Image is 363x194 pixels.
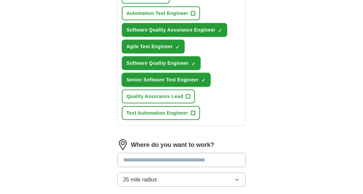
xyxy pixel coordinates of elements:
[127,110,188,117] span: Test Automation Engineer
[127,10,188,17] span: Automation Test Engineer
[122,40,185,54] button: Agile Test Engineer✓
[122,106,200,120] button: Test Automation Engineer
[127,93,183,100] span: Quality Assurance Lead
[122,90,195,103] button: Quality Assurance Lead
[176,44,180,50] span: ✓
[122,23,227,37] button: Software Quality Assurance Engineer✓
[127,43,173,50] span: Agile Test Engineer
[192,61,196,66] span: ✓
[122,73,211,87] button: Senior Software Test Engineer✓
[123,176,157,184] span: 25 mile radius
[122,56,201,70] button: Software Quality Engineer✓
[127,60,189,67] span: Software Quality Engineer
[127,26,215,34] span: Software Quality Assurance Engineer
[117,139,128,150] img: location.png
[201,78,205,83] span: ✓
[218,28,222,33] span: ✓
[131,140,214,150] label: Where do you want to work?
[127,76,199,83] span: Senior Software Test Engineer
[122,6,200,20] button: Automation Test Engineer
[117,173,246,187] button: 25 mile radius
